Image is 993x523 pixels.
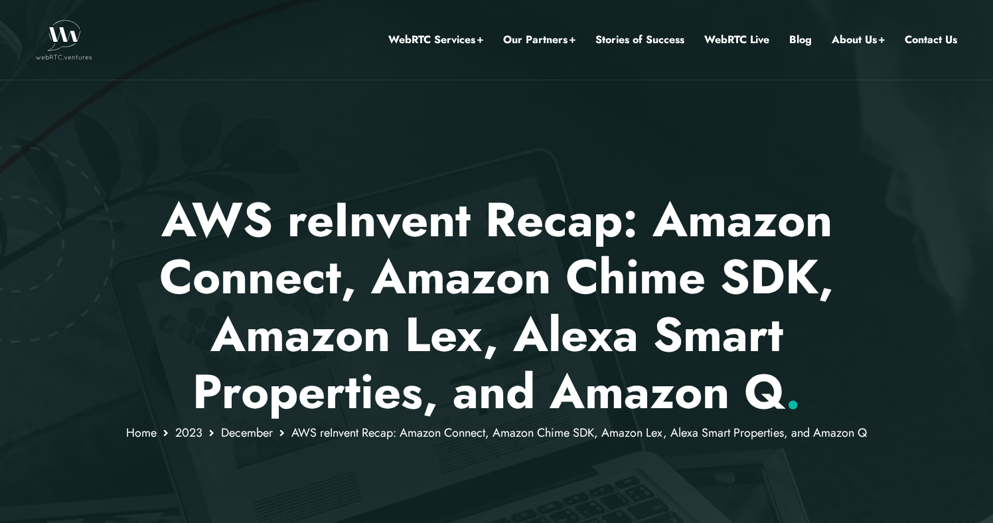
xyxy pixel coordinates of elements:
[388,31,483,48] a: WebRTC Services
[704,31,769,48] a: WebRTC Live
[175,424,202,441] a: 2023
[785,357,801,426] span: .
[126,424,157,441] a: Home
[36,20,92,60] img: WebRTC.ventures
[503,31,575,48] a: Our Partners
[789,31,812,48] a: Blog
[291,424,867,441] span: AWS reInvent Recap: Amazon Connect, Amazon Chime SDK, Amazon Lex, Alexa Smart Properties, and Ama...
[832,31,885,48] a: About Us
[108,191,885,421] h1: AWS reInvent Recap: Amazon Connect, Amazon Chime SDK, Amazon Lex, Alexa Smart Properties, and Ama...
[595,31,684,48] a: Stories of Success
[905,31,957,48] a: Contact Us
[221,424,273,441] a: December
